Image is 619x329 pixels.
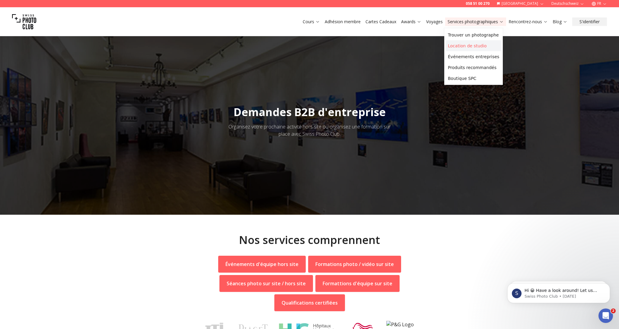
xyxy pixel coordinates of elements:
a: Blog [553,19,567,25]
a: Services photographiques [448,19,504,25]
a: Voyages [426,19,443,25]
a: Trouver un photographe [445,30,502,40]
button: Rencontrez-nous [506,17,550,26]
iframe: Intercom notifications message [498,270,619,313]
a: Événements entreprises [445,51,502,62]
iframe: Intercom live chat [598,308,613,323]
a: Cours [303,19,320,25]
button: Services photographiques [445,17,506,26]
p: Formations photo / vidéo sur site [315,261,394,268]
span: 2 [611,308,616,313]
h2: Nos services comprennent [239,234,380,246]
a: Location de studio [445,40,502,51]
span: Demandes B2B d'entreprise [234,105,386,119]
a: Adhésion membre [325,19,361,25]
a: Produits recommandés [445,62,502,73]
a: Awards [401,19,421,25]
a: Boutique SPC [445,73,502,84]
a: Cartes Cadeaux [365,19,396,25]
button: Voyages [424,17,445,26]
p: Événements d'équipe hors site [225,261,298,268]
a: Rencontrez-nous [509,19,548,25]
img: Swiss photo club [12,10,36,34]
button: Blog [550,17,570,26]
p: Formattions d'équipe sur site [323,280,392,287]
p: Qualifications certifiées [282,299,338,306]
button: Adhésion membre [322,17,363,26]
a: 058 51 00 270 [466,1,490,6]
p: Séances photo sur site / hors site [227,280,306,287]
button: Awards [399,17,424,26]
button: Cartes Cadeaux [363,17,399,26]
span: Organisez votre prochaine activité hors site ou organisez une formation sur place avec Swiss Phot... [228,123,391,137]
button: S'identifier [572,17,607,26]
button: Cours [300,17,322,26]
